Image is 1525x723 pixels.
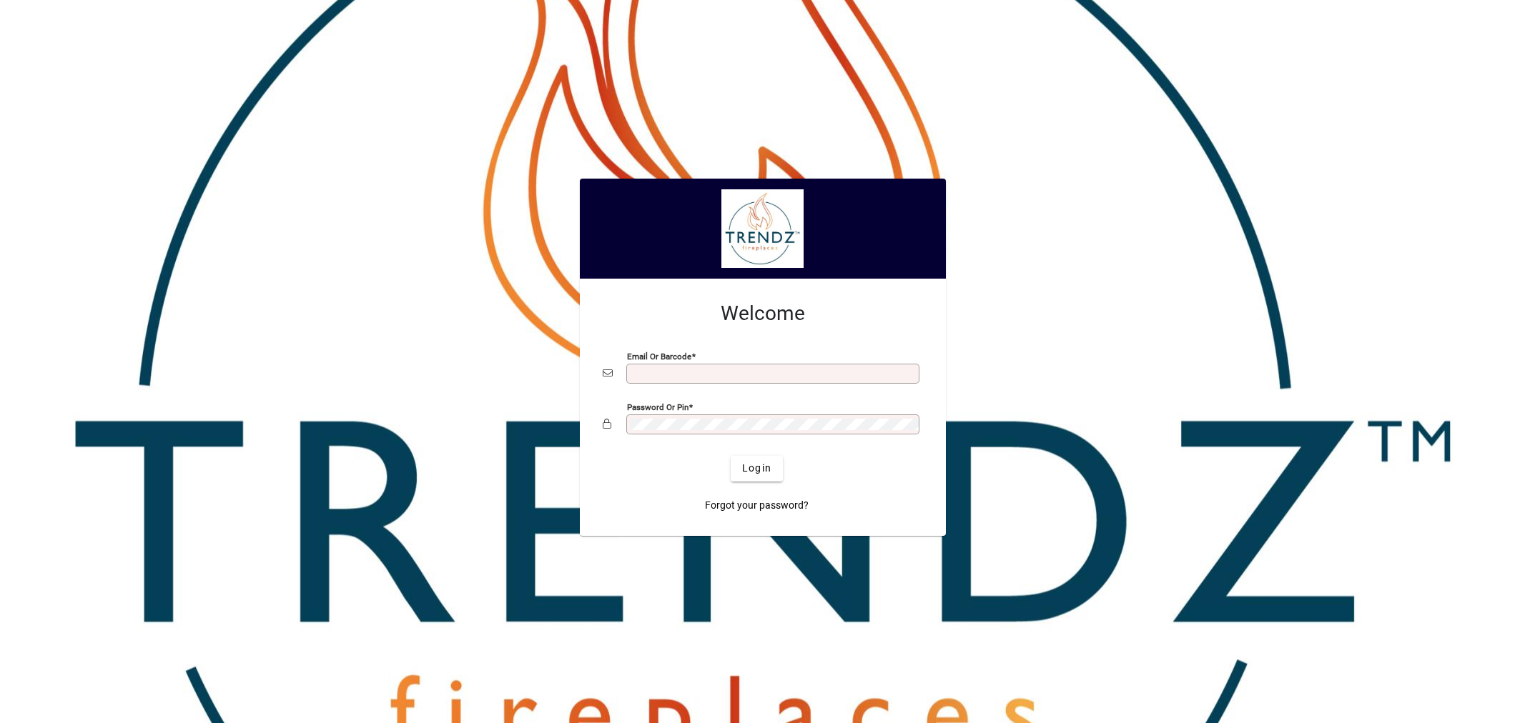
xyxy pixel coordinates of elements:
mat-label: Password or Pin [627,402,689,412]
button: Login [731,456,783,482]
h2: Welcome [603,301,923,326]
span: Login [742,461,771,476]
span: Forgot your password? [705,498,809,513]
mat-label: Email or Barcode [627,351,691,361]
a: Forgot your password? [699,493,814,519]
